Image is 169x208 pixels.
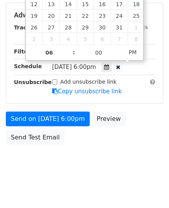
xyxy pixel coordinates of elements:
[6,130,65,145] a: Send Test Email
[122,45,143,60] span: Click to toggle
[52,88,122,95] a: Copy unsubscribe link
[6,112,90,126] a: Send on [DATE] 6:00pm
[14,24,40,31] strong: Tracking
[26,33,43,45] span: November 2, 2025
[94,33,111,45] span: November 6, 2025
[26,45,73,60] input: Hour
[14,48,34,55] strong: Filters
[60,78,117,86] label: Add unsubscribe link
[111,33,128,45] span: November 7, 2025
[128,21,145,33] span: November 1, 2025
[77,10,94,21] span: October 22, 2025
[77,33,94,45] span: November 5, 2025
[77,21,94,33] span: October 29, 2025
[94,10,111,21] span: October 23, 2025
[130,171,169,208] iframe: Chat Widget
[60,21,77,33] span: October 28, 2025
[92,112,126,126] a: Preview
[111,10,128,21] span: October 24, 2025
[75,45,122,60] input: Minute
[60,10,77,21] span: October 21, 2025
[94,21,111,33] span: October 30, 2025
[43,33,60,45] span: November 3, 2025
[111,21,128,33] span: October 31, 2025
[128,33,145,45] span: November 8, 2025
[26,21,43,33] span: October 26, 2025
[52,64,96,70] span: [DATE] 6:00pm
[14,11,155,19] h5: Advanced
[26,10,43,21] span: October 19, 2025
[73,45,75,60] span: :
[43,10,60,21] span: October 20, 2025
[43,21,60,33] span: October 27, 2025
[14,63,42,69] strong: Schedule
[60,33,77,45] span: November 4, 2025
[128,10,145,21] span: October 25, 2025
[14,79,52,85] strong: Unsubscribe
